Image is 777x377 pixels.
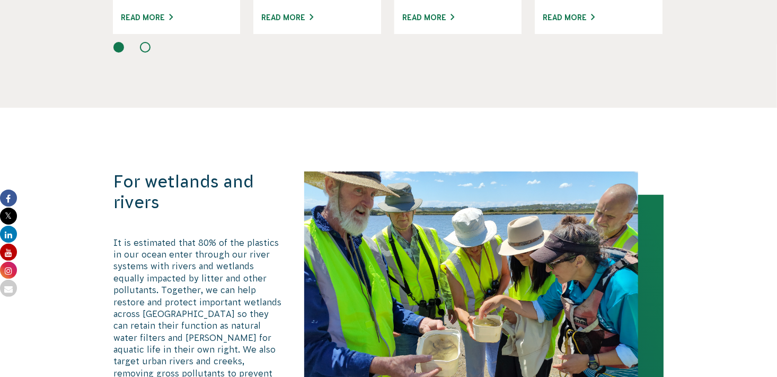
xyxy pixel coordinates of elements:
[261,13,313,22] a: Read More
[402,13,454,22] a: Read More
[543,13,595,22] a: Read More
[113,172,282,213] h3: For wetlands and rivers
[121,13,173,22] a: Read More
